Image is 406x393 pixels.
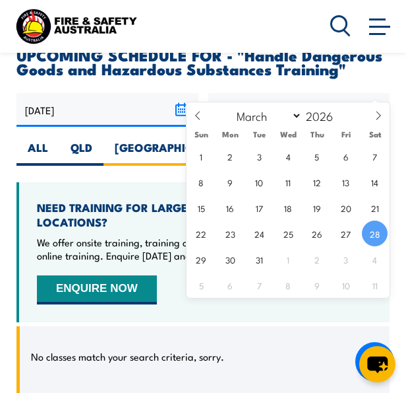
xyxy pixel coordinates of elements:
span: April 5, 2026 [188,272,214,298]
label: [GEOGRAPHIC_DATA] [103,140,243,166]
span: March 5, 2026 [304,143,330,169]
button: ENQUIRE NOW [37,275,157,304]
span: Thu [303,130,332,139]
span: March 24, 2026 [246,221,272,246]
p: No classes match your search criteria, sorry. [31,350,224,363]
span: March 28, 2026 [362,221,388,246]
span: Tue [245,130,274,139]
span: April 8, 2026 [275,272,301,298]
span: March 6, 2026 [333,143,359,169]
span: March 10, 2026 [246,169,272,195]
span: March 13, 2026 [333,169,359,195]
span: Fri [332,130,361,139]
span: March 11, 2026 [275,169,301,195]
span: March 21, 2026 [362,195,388,221]
h4: NEED TRAINING FOR LARGER GROUPS OR MULTIPLE LOCATIONS? [37,200,372,229]
span: Mon [216,130,245,139]
span: March 14, 2026 [362,169,388,195]
span: March 18, 2026 [275,195,301,221]
span: April 11, 2026 [362,272,388,298]
input: Year [302,108,345,124]
input: From date [16,93,198,127]
span: March 25, 2026 [275,221,301,246]
span: March 22, 2026 [188,221,214,246]
input: To date [208,93,390,127]
span: April 4, 2026 [362,246,388,272]
h2: UPCOMING SCHEDULE FOR - "Handle Dangerous Goods and Hazardous Substances Training" [16,48,390,75]
span: March 31, 2026 [246,246,272,272]
span: March 9, 2026 [217,169,243,195]
span: March 8, 2026 [188,169,214,195]
span: April 3, 2026 [333,246,359,272]
span: April 1, 2026 [275,246,301,272]
label: ALL [16,140,59,166]
span: March 20, 2026 [333,195,359,221]
span: March 7, 2026 [362,143,388,169]
span: April 9, 2026 [304,272,330,298]
span: March 1, 2026 [188,143,214,169]
span: March 30, 2026 [217,246,243,272]
span: Sat [361,130,390,139]
span: March 3, 2026 [246,143,272,169]
span: Wed [274,130,303,139]
span: March 23, 2026 [217,221,243,246]
span: March 29, 2026 [188,246,214,272]
span: April 7, 2026 [246,272,272,298]
span: March 12, 2026 [304,169,330,195]
span: March 4, 2026 [275,143,301,169]
span: April 6, 2026 [217,272,243,298]
span: March 2, 2026 [217,143,243,169]
button: chat-button [359,346,395,382]
p: We offer onsite training, training at our centres, multisite solutions as well as online training... [37,236,372,262]
span: April 2, 2026 [304,246,330,272]
span: March 17, 2026 [246,195,272,221]
span: March 26, 2026 [304,221,330,246]
span: March 16, 2026 [217,195,243,221]
span: March 15, 2026 [188,195,214,221]
span: Sun [187,130,216,139]
span: April 10, 2026 [333,272,359,298]
label: QLD [59,140,103,166]
span: March 27, 2026 [333,221,359,246]
select: Month [231,107,303,124]
span: March 19, 2026 [304,195,330,221]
